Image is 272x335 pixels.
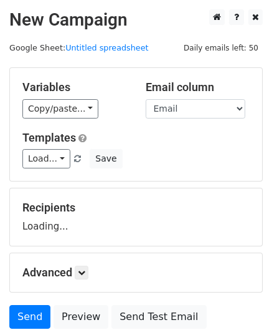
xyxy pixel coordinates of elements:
[22,201,250,215] h5: Recipients
[9,305,50,329] a: Send
[179,41,263,55] span: Daily emails left: 50
[22,149,70,168] a: Load...
[9,9,263,31] h2: New Campaign
[9,43,149,52] small: Google Sheet:
[179,43,263,52] a: Daily emails left: 50
[111,305,206,329] a: Send Test Email
[65,43,148,52] a: Untitled spreadsheet
[22,131,76,144] a: Templates
[22,80,127,94] h5: Variables
[54,305,108,329] a: Preview
[90,149,122,168] button: Save
[22,99,98,119] a: Copy/paste...
[146,80,250,94] h5: Email column
[22,266,250,279] h5: Advanced
[22,201,250,233] div: Loading...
